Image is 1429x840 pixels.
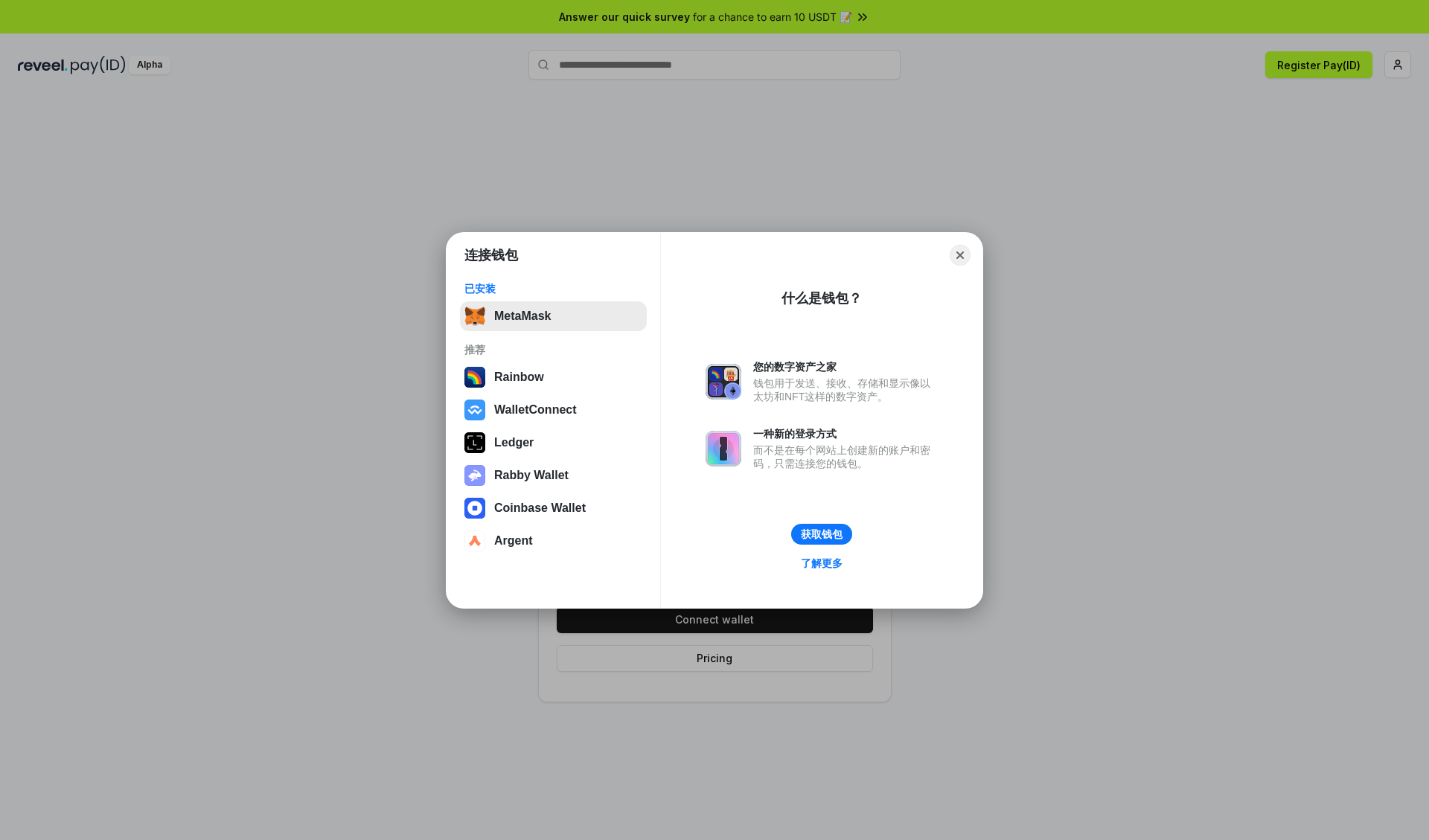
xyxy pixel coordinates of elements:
[791,524,852,545] button: 获取钱包
[494,310,551,323] div: MetaMask
[494,436,534,449] div: Ledger
[460,493,647,523] button: Coinbase Wallet
[464,400,485,420] img: svg+xml,%3Csvg%20width%3D%2228%22%20height%3D%2228%22%20viewBox%3D%220%200%2028%2028%22%20fill%3D...
[801,528,843,541] div: 获取钱包
[950,245,971,266] button: Close
[792,554,851,573] a: 了解更多
[494,403,577,417] div: WalletConnect
[464,343,642,356] div: 推荐
[706,431,741,467] img: svg+xml,%3Csvg%20xmlns%3D%22http%3A%2F%2Fwww.w3.org%2F2000%2Fsvg%22%20fill%3D%22none%22%20viewBox...
[801,557,843,570] div: 了解更多
[460,395,647,425] button: WalletConnect
[464,367,485,388] img: svg+xml,%3Csvg%20width%3D%22120%22%20height%3D%22120%22%20viewBox%3D%220%200%20120%20120%22%20fil...
[460,461,647,490] button: Rabby Wallet
[460,301,647,331] button: MetaMask
[464,282,642,295] div: 已安装
[460,362,647,392] button: Rainbow
[494,501,586,515] div: Coinbase Wallet
[706,364,741,400] img: svg+xml,%3Csvg%20xmlns%3D%22http%3A%2F%2Fwww.w3.org%2F2000%2Fsvg%22%20fill%3D%22none%22%20viewBox...
[464,465,485,486] img: svg+xml,%3Csvg%20xmlns%3D%22http%3A%2F%2Fwww.w3.org%2F2000%2Fsvg%22%20fill%3D%22none%22%20viewBox...
[494,371,544,384] div: Rainbow
[464,306,485,327] img: svg+xml,%3Csvg%20fill%3D%22none%22%20height%3D%2233%22%20viewBox%3D%220%200%2035%2033%22%20width%...
[781,289,862,307] div: 什么是钱包？
[753,443,938,470] div: 而不是在每个网站上创建新的账户和密码，只需连接您的钱包。
[464,530,485,551] img: svg+xml,%3Csvg%20width%3D%2228%22%20height%3D%2228%22%20viewBox%3D%220%200%2028%2028%22%20fill%3D...
[464,432,485,453] img: svg+xml,%3Csvg%20xmlns%3D%22http%3A%2F%2Fwww.w3.org%2F2000%2Fsvg%22%20width%3D%2228%22%20height%3...
[460,428,647,458] button: Ledger
[753,427,938,440] div: 一种新的登录方式
[460,526,647,556] button: Argent
[753,360,938,373] div: 您的数字资产之家
[464,246,518,264] h1: 连接钱包
[753,376,938,403] div: 钱包用于发送、接收、存储和显示像以太坊和NFT这样的数字资产。
[464,498,485,519] img: svg+xml,%3Csvg%20width%3D%2228%22%20height%3D%2228%22%20viewBox%3D%220%200%2028%2028%22%20fill%3D...
[494,469,569,482] div: Rabby Wallet
[494,534,533,548] div: Argent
